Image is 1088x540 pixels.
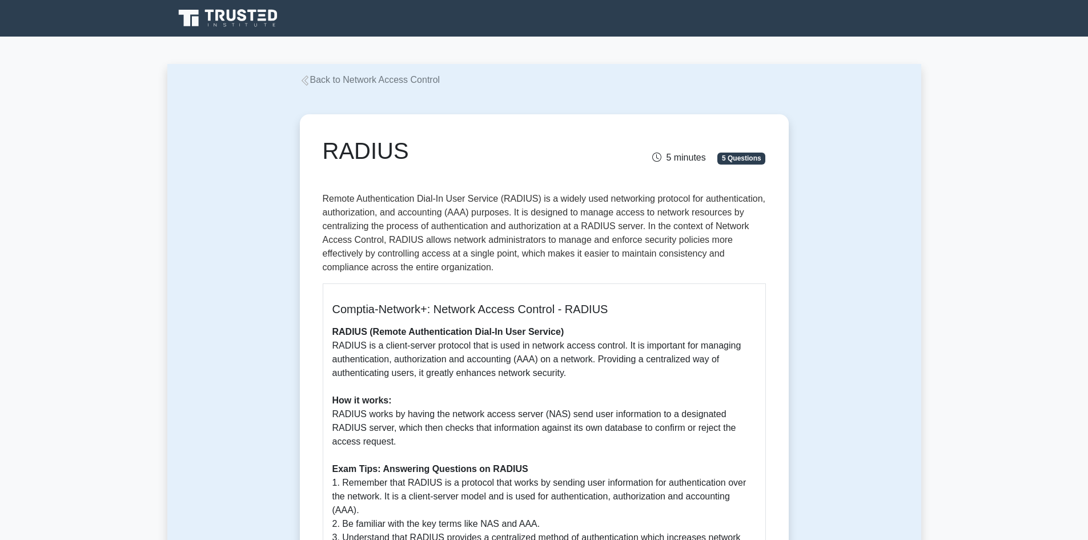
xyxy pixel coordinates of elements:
[652,153,705,162] span: 5 minutes
[323,137,613,165] h1: RADIUS
[300,75,440,85] a: Back to Network Access Control
[332,395,392,405] strong: How it works:
[332,464,528,474] strong: Exam Tips: Answering Questions on RADIUS
[717,153,765,164] span: 5 Questions
[332,327,564,337] strong: RADIUS (Remote Authentication Dial-In User Service)
[323,192,766,274] p: Remote Authentication Dial-In User Service (RADIUS) is a widely used networking protocol for auth...
[332,302,756,316] h5: Comptia-Network+: Network Access Control - RADIUS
